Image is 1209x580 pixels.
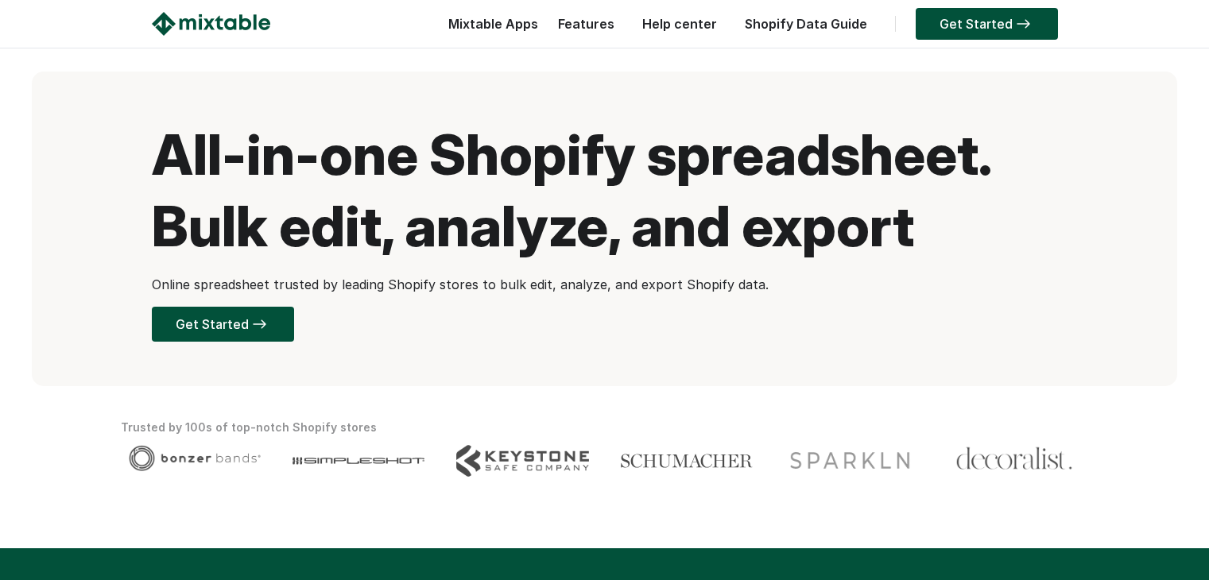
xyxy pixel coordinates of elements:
[550,16,622,32] a: Features
[634,16,725,32] a: Help center
[121,418,1088,437] div: Trusted by 100s of top-notch Shopify stores
[152,119,1058,262] h1: All-in-one Shopify spreadsheet. Bulk edit, analyze, and export
[1013,19,1034,29] img: arrow-right.svg
[916,8,1058,40] a: Get Started
[152,307,294,342] a: Get Started
[737,16,875,32] a: Shopify Data Guide
[152,275,1058,294] p: Online spreadsheet trusted by leading Shopify stores to bulk edit, analyze, and export Shopify data.
[955,445,1073,473] img: Client logo
[785,445,916,477] img: Client logo
[456,445,588,477] img: Client logo
[249,319,270,329] img: arrow-right.svg
[152,12,270,36] img: Mixtable logo
[621,445,753,477] img: Client logo
[129,445,261,471] img: Client logo
[440,12,538,44] div: Mixtable Apps
[293,445,424,477] img: Client logo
